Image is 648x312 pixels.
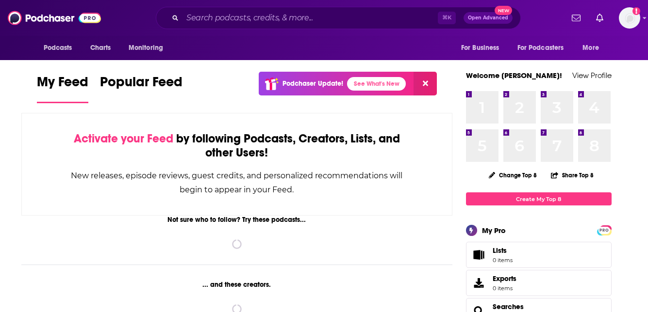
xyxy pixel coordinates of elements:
[572,71,612,80] a: View Profile
[70,132,404,160] div: by following Podcasts, Creators, Lists, and other Users!
[468,16,508,20] span: Open Advanced
[8,9,101,27] img: Podchaser - Follow, Share and Rate Podcasts
[70,169,404,197] div: New releases, episode reviews, guest credits, and personalized recommendations will begin to appe...
[282,79,343,88] p: Podchaser Update!
[592,10,607,26] a: Show notifications dropdown
[493,246,507,255] span: Lists
[21,216,453,224] div: Not sure who to follow? Try these podcasts...
[466,270,612,296] a: Exports
[576,39,611,57] button: open menu
[493,274,516,283] span: Exports
[619,7,640,29] span: Logged in as christina_epic
[469,276,489,290] span: Exports
[44,41,72,55] span: Podcasts
[122,39,176,57] button: open menu
[156,7,521,29] div: Search podcasts, credits, & more...
[469,248,489,262] span: Lists
[37,39,85,57] button: open menu
[21,281,453,289] div: ... and these creators.
[347,77,406,91] a: See What's New
[37,74,88,103] a: My Feed
[84,39,117,57] a: Charts
[482,226,506,235] div: My Pro
[466,242,612,268] a: Lists
[493,302,524,311] a: Searches
[466,71,562,80] a: Welcome [PERSON_NAME]!
[466,192,612,205] a: Create My Top 8
[493,285,516,292] span: 0 items
[454,39,512,57] button: open menu
[183,10,438,26] input: Search podcasts, credits, & more...
[582,41,599,55] span: More
[598,226,610,234] a: PRO
[74,131,173,146] span: Activate your Feed
[438,12,456,24] span: ⌘ K
[464,12,513,24] button: Open AdvancedNew
[517,41,564,55] span: For Podcasters
[100,74,183,96] span: Popular Feed
[619,7,640,29] button: Show profile menu
[129,41,163,55] span: Monitoring
[493,246,513,255] span: Lists
[495,6,512,15] span: New
[619,7,640,29] img: User Profile
[493,257,513,264] span: 0 items
[550,166,594,185] button: Share Top 8
[90,41,111,55] span: Charts
[100,74,183,103] a: Popular Feed
[461,41,499,55] span: For Business
[568,10,584,26] a: Show notifications dropdown
[632,7,640,15] svg: Add a profile image
[37,74,88,96] span: My Feed
[483,169,543,181] button: Change Top 8
[511,39,578,57] button: open menu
